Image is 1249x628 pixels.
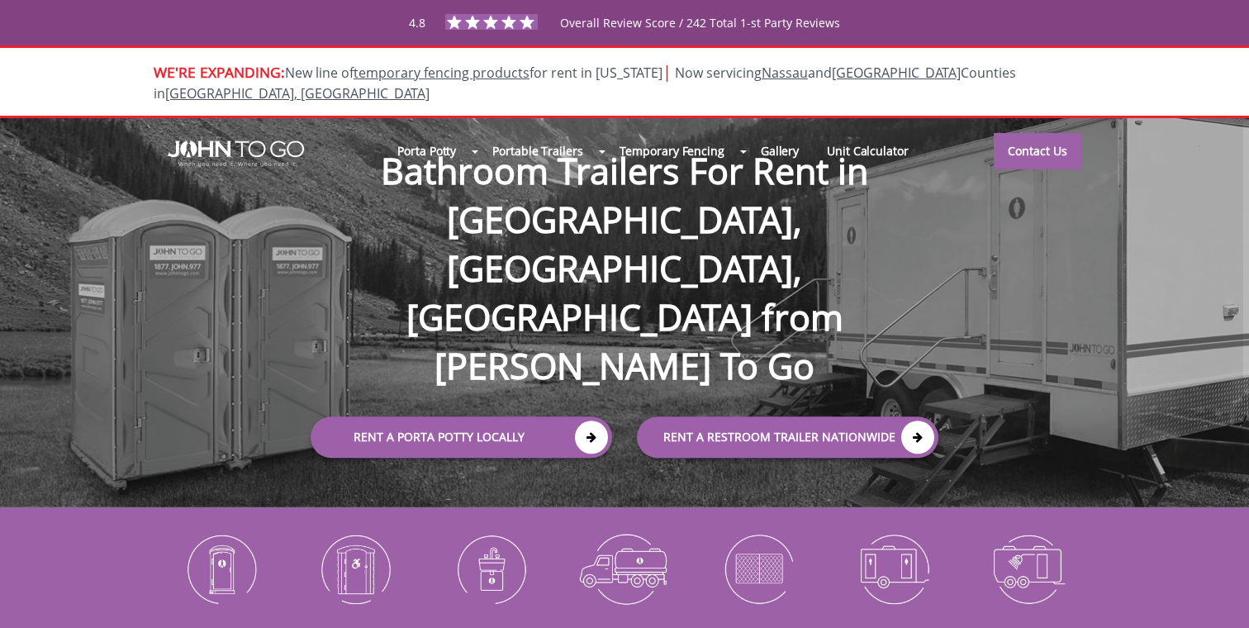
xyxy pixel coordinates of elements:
[294,93,955,390] h1: Bathroom Trailers For Rent in [GEOGRAPHIC_DATA], [GEOGRAPHIC_DATA], [GEOGRAPHIC_DATA] from [PERSO...
[154,64,1016,102] span: New line of for rent in [US_STATE]
[165,84,430,102] a: [GEOGRAPHIC_DATA], [GEOGRAPHIC_DATA]
[435,526,545,611] img: Portable-Sinks-icon_N.png
[1183,562,1249,628] button: Live Chat
[301,526,411,611] img: ADA-Accessible-Units-icon_N.png
[354,64,530,82] a: temporary fencing products
[560,15,840,64] span: Overall Review Score / 242 Total 1-st Party Reviews
[973,526,1083,611] img: Shower-Trailers-icon_N.png
[606,133,738,169] a: Temporary Fencing
[662,60,672,83] span: |
[838,526,948,611] img: Restroom-Trailers-icon_N.png
[311,416,612,458] a: Rent a Porta Potty Locally
[154,62,285,82] span: WE'RE EXPANDING:
[409,15,425,31] span: 4.8
[383,133,470,169] a: Porta Potty
[166,526,276,611] img: Portable-Toilets-icon_N.png
[747,133,813,169] a: Gallery
[704,526,814,611] img: Temporary-Fencing-cion_N.png
[832,64,961,82] a: [GEOGRAPHIC_DATA]
[154,64,1016,102] span: Now servicing and Counties in
[478,133,596,169] a: Portable Trailers
[813,133,923,169] a: Unit Calculator
[637,416,938,458] a: rent a RESTROOM TRAILER Nationwide
[570,526,680,611] img: Waste-Services-icon_N.png
[168,140,304,167] img: JOHN to go
[994,133,1081,169] a: Contact Us
[762,64,808,82] a: Nassau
